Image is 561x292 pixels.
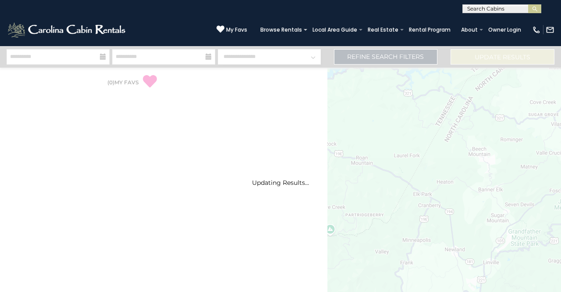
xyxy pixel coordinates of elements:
a: Real Estate [363,24,403,36]
a: Local Area Guide [308,24,362,36]
img: phone-regular-white.png [532,25,541,34]
img: mail-regular-white.png [546,25,554,34]
a: Owner Login [484,24,525,36]
span: My Favs [226,26,247,34]
a: Browse Rentals [256,24,306,36]
img: White-1-2.png [7,21,128,39]
a: Rental Program [405,24,455,36]
a: About [457,24,482,36]
a: My Favs [217,25,247,34]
